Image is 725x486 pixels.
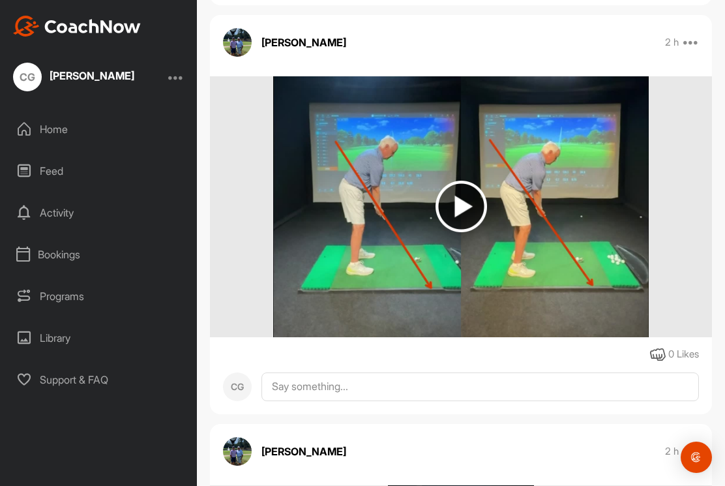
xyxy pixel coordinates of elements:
[681,442,712,473] div: Open Intercom Messenger
[665,445,679,458] p: 2 h
[7,280,191,312] div: Programs
[261,444,346,459] p: [PERSON_NAME]
[7,238,191,271] div: Bookings
[223,28,252,57] img: avatar
[668,347,699,362] div: 0 Likes
[7,155,191,187] div: Feed
[7,113,191,145] div: Home
[223,372,252,401] div: CG
[273,76,648,337] img: media
[13,63,42,91] div: CG
[7,363,191,396] div: Support & FAQ
[436,181,487,232] img: play
[7,196,191,229] div: Activity
[13,16,141,37] img: CoachNow
[50,70,134,81] div: [PERSON_NAME]
[7,322,191,354] div: Library
[261,35,346,50] p: [PERSON_NAME]
[223,437,252,466] img: avatar
[665,36,679,49] p: 2 h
